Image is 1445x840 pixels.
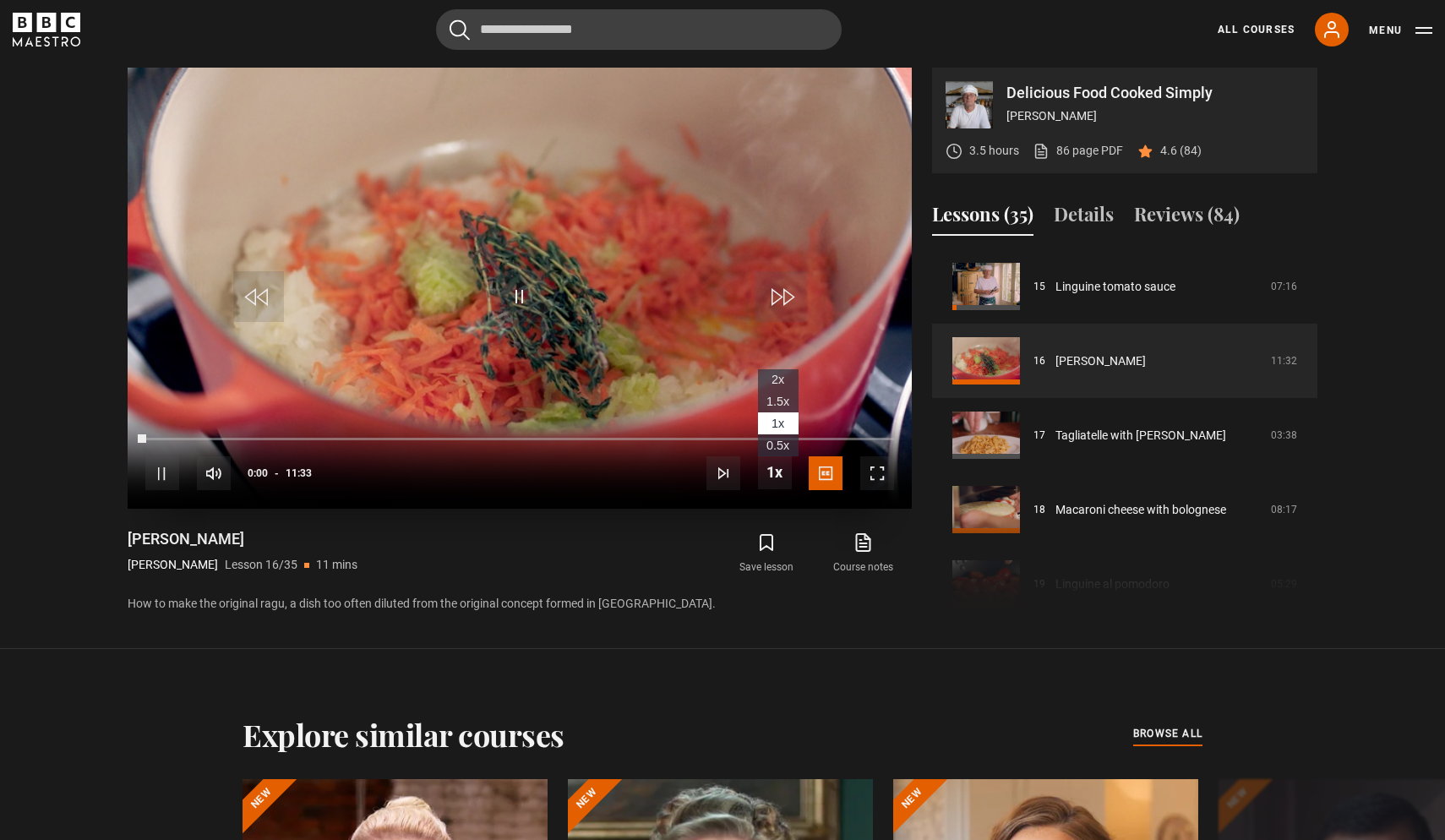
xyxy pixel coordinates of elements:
span: 0.5x [766,439,789,452]
a: Macaroni cheese with bolognese [1055,501,1226,519]
a: Course notes [815,529,912,578]
p: 4.6 (84) [1160,142,1202,160]
p: [PERSON_NAME] [128,556,218,574]
button: Mute [197,456,231,490]
span: - [275,467,279,479]
button: Pause [145,456,179,490]
a: All Courses [1218,22,1295,37]
h2: Explore similar courses [243,717,564,752]
p: 3.5 hours [969,142,1019,160]
button: Save lesson [718,529,815,578]
svg: BBC Maestro [13,13,80,46]
span: browse all [1133,725,1202,742]
div: Progress Bar [145,438,894,441]
button: Toggle navigation [1369,22,1432,39]
button: Reviews (84) [1134,200,1240,236]
h1: [PERSON_NAME] [128,529,357,549]
button: Playback Rate [758,455,792,489]
span: 1.5x [766,395,789,408]
button: Next Lesson [706,456,740,490]
a: Tagliatelle with [PERSON_NAME] [1055,427,1226,445]
span: 2x [772,373,784,386]
video-js: Video Player [128,68,912,509]
a: browse all [1133,725,1202,744]
p: [PERSON_NAME] [1006,107,1304,125]
button: Fullscreen [860,456,894,490]
p: 11 mins [316,556,357,574]
button: Lessons (35) [932,200,1033,236]
button: Submit the search query [450,19,470,41]
p: Lesson 16/35 [225,556,297,574]
p: How to make the original ragu, a dish too often diluted from the original concept formed in [GEOG... [128,595,912,613]
a: [PERSON_NAME] [1055,352,1146,370]
a: 86 page PDF [1033,142,1123,160]
span: 1x [772,417,784,430]
a: Linguine tomato sauce [1055,278,1175,296]
button: Details [1054,200,1114,236]
input: Search [436,9,842,50]
p: Delicious Food Cooked Simply [1006,85,1304,101]
span: 0:00 [248,458,268,488]
button: Captions [809,456,842,490]
span: 11:33 [286,458,312,488]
